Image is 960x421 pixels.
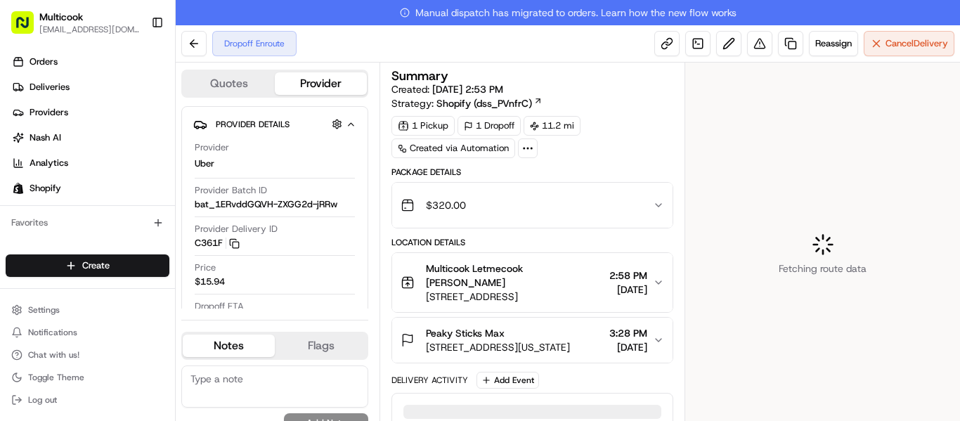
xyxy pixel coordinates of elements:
[28,327,77,338] span: Notifications
[195,184,267,197] span: Provider Batch ID
[436,96,543,110] a: Shopify (dss_PVnfrC)
[392,183,673,228] button: $320.00
[779,261,867,276] span: Fetching route data
[886,37,948,50] span: Cancel Delivery
[391,82,503,96] span: Created:
[391,237,673,248] div: Location Details
[275,335,367,357] button: Flags
[391,96,543,110] div: Strategy:
[30,81,70,93] span: Deliveries
[6,51,175,73] a: Orders
[195,300,244,313] span: Dropoff ETA
[30,56,58,68] span: Orders
[28,372,84,383] span: Toggle Theme
[6,254,169,277] button: Create
[28,304,60,316] span: Settings
[216,119,290,130] span: Provider Details
[400,6,737,20] span: Manual dispatch has migrated to orders. Learn how the new flow works
[28,349,79,361] span: Chat with us!
[195,276,225,288] span: $15.94
[391,375,468,386] div: Delivery Activity
[13,183,24,194] img: Shopify logo
[6,323,169,342] button: Notifications
[609,340,647,354] span: [DATE]
[426,198,466,212] span: $320.00
[6,6,145,39] button: Multicook[EMAIL_ADDRESS][DOMAIN_NAME]
[815,37,852,50] span: Reassign
[392,318,673,363] button: Peaky Sticks Max[STREET_ADDRESS][US_STATE]3:28 PM[DATE]
[426,290,604,304] span: [STREET_ADDRESS]
[183,335,275,357] button: Notes
[392,253,673,312] button: Multicook Letmecook [PERSON_NAME][STREET_ADDRESS]2:58 PM[DATE]
[39,10,83,24] button: Multicook
[6,127,175,149] a: Nash AI
[28,394,57,406] span: Log out
[436,96,532,110] span: Shopify (dss_PVnfrC)
[195,261,216,274] span: Price
[476,372,539,389] button: Add Event
[809,31,858,56] button: Reassign
[6,368,169,387] button: Toggle Theme
[426,340,570,354] span: [STREET_ADDRESS][US_STATE]
[39,24,140,35] button: [EMAIL_ADDRESS][DOMAIN_NAME]
[6,101,175,124] a: Providers
[6,177,175,200] a: Shopify
[30,106,68,119] span: Providers
[82,259,110,272] span: Create
[432,83,503,96] span: [DATE] 2:53 PM
[864,31,954,56] button: CancelDelivery
[391,116,455,136] div: 1 Pickup
[391,167,673,178] div: Package Details
[193,112,356,136] button: Provider Details
[426,261,604,290] span: Multicook Letmecook [PERSON_NAME]
[609,326,647,340] span: 3:28 PM
[6,300,169,320] button: Settings
[195,198,337,211] span: bat_1ERvddGQVH-ZXGG2d-jRRw
[275,72,367,95] button: Provider
[426,326,505,340] span: Peaky Sticks Max
[609,283,647,297] span: [DATE]
[6,345,169,365] button: Chat with us!
[458,116,521,136] div: 1 Dropoff
[391,70,448,82] h3: Summary
[6,76,175,98] a: Deliveries
[6,390,169,410] button: Log out
[6,212,169,234] div: Favorites
[195,141,229,154] span: Provider
[6,152,175,174] a: Analytics
[195,237,240,250] button: C361F
[391,138,515,158] a: Created via Automation
[524,116,580,136] div: 11.2 mi
[609,268,647,283] span: 2:58 PM
[30,157,68,169] span: Analytics
[30,131,61,144] span: Nash AI
[183,72,275,95] button: Quotes
[195,157,214,170] span: Uber
[195,223,278,235] span: Provider Delivery ID
[30,182,61,195] span: Shopify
